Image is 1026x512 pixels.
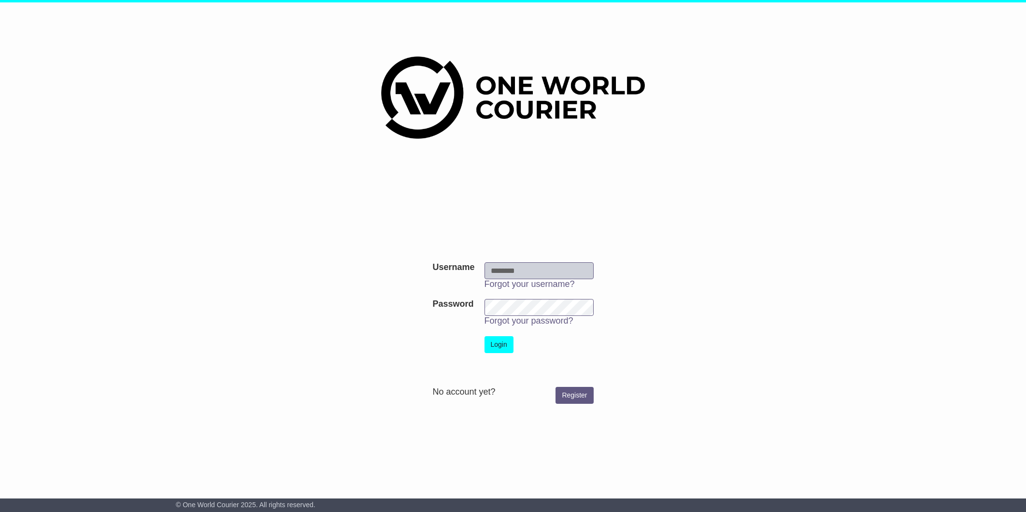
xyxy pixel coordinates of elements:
button: Login [484,336,513,353]
a: Register [556,387,593,404]
a: Forgot your password? [484,316,573,326]
div: No account yet? [432,387,593,398]
label: Username [432,262,474,273]
a: Forgot your username? [484,279,575,289]
label: Password [432,299,473,310]
img: One World [381,57,645,139]
span: © One World Courier 2025. All rights reserved. [176,501,315,509]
